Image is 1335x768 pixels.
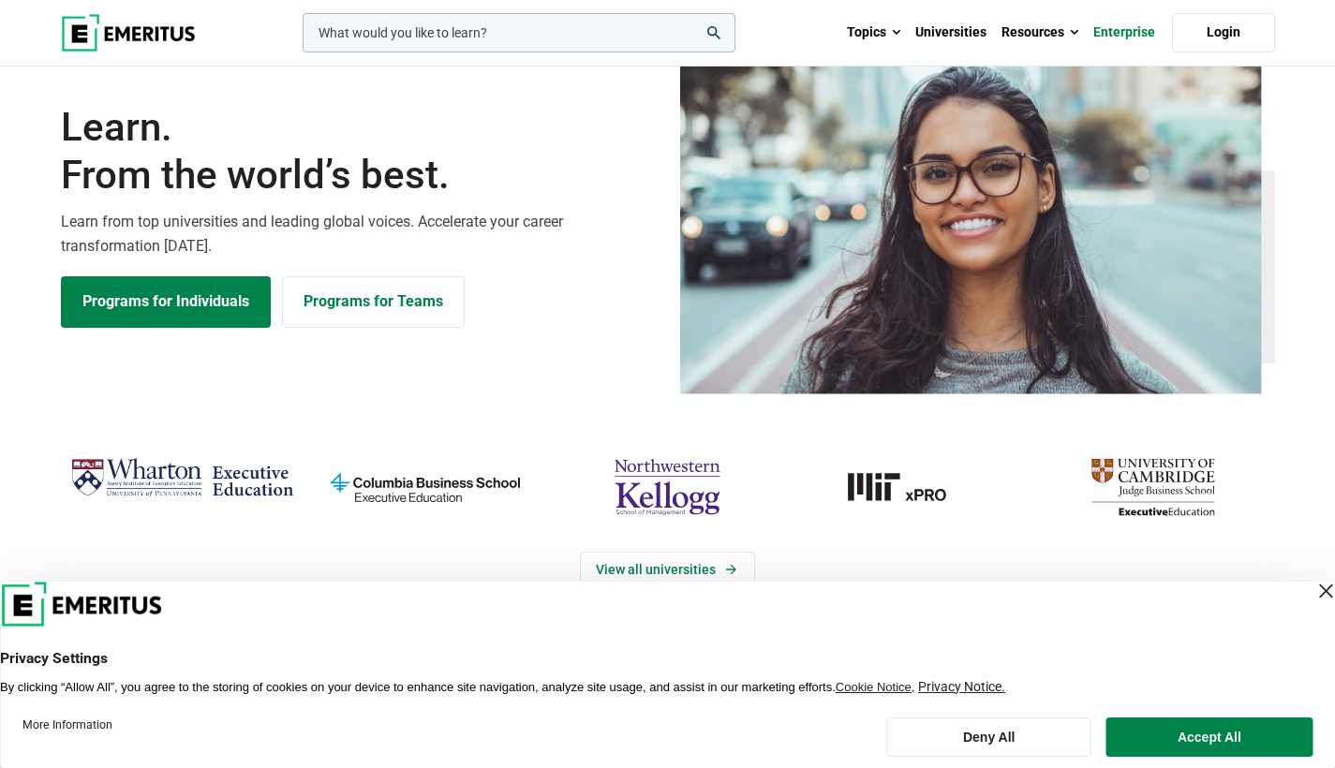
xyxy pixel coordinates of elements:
[70,450,294,506] img: Wharton Executive Education
[1041,450,1265,524] img: cambridge-judge-business-school
[798,450,1022,524] img: MIT xPRO
[1172,13,1275,52] a: Login
[282,276,465,327] a: Explore for Business
[61,104,657,199] h1: Learn.
[798,450,1022,524] a: MIT-xPRO
[303,13,735,52] input: woocommerce-product-search-field-0
[61,152,657,199] span: From the world’s best.
[61,210,657,258] p: Learn from top universities and leading global voices. Accelerate your career transformation [DATE].
[580,552,755,587] a: View Universities
[61,276,271,327] a: Explore Programs
[556,450,779,524] img: northwestern-kellogg
[680,51,1262,394] img: Learn from the world's best
[313,450,537,524] img: columbia-business-school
